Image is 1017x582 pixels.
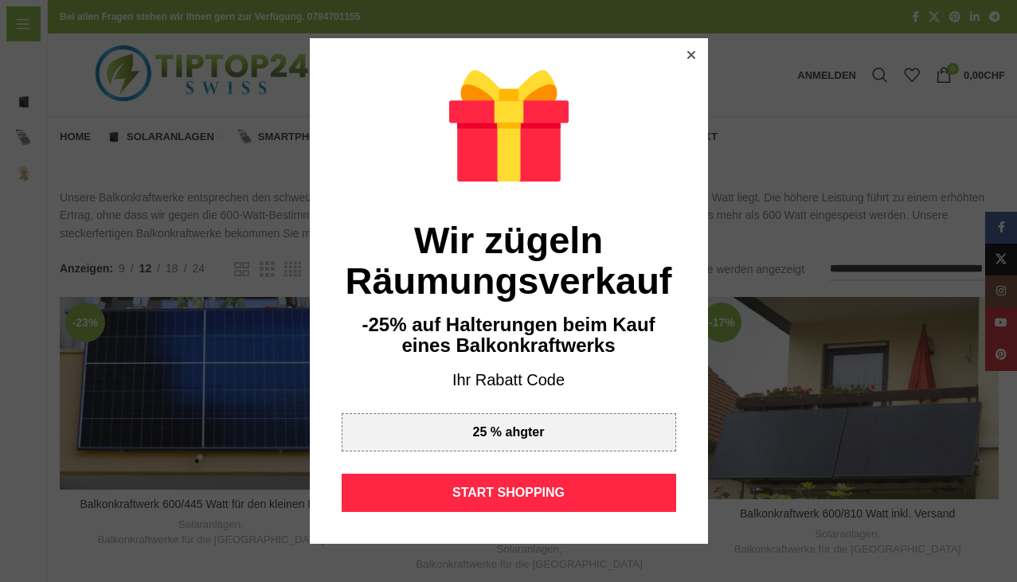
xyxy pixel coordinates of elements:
[342,369,676,392] div: Ihr Rabatt Code
[342,220,676,302] div: Wir zügeln Räumungsverkauf
[342,474,676,512] div: START SHOPPING
[342,413,676,451] div: 25 % ahgter
[342,314,676,357] div: -25% auf Halterungen beim Kauf eines Balkonkraftwerks
[473,426,545,439] div: 25 % ahgter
